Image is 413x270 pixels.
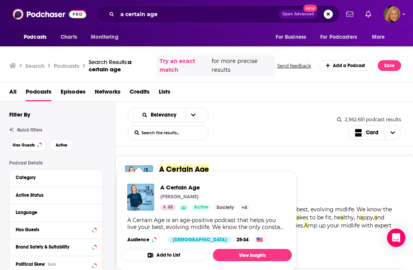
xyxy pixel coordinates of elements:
span: Podcasts [24,32,46,43]
button: Political SkewBeta [16,259,96,269]
span: lthy, h [344,214,360,221]
div: Language [16,210,91,215]
a: Episodes [61,86,86,101]
h3: Audience [127,237,162,243]
a: Add a Podcast [319,60,372,71]
span: Age [195,165,209,174]
button: Has Guests [9,139,46,151]
a: Charts [56,30,82,44]
button: open menu [270,30,316,44]
span: Card [366,130,378,135]
a: View Insights [213,249,292,261]
a: Credits [130,86,150,101]
a: Podcasts [26,86,51,101]
span: for more precise results [212,57,271,74]
div: A Certain Age is an age-positive podcast that helps you live your best, evolving midlife. We know... [127,217,286,230]
button: Active [49,139,74,151]
div: Open Intercom Messenger [387,229,405,247]
button: Brand Safety & Suitability [16,242,96,252]
span: For Business [276,32,306,43]
span: kes to be fit, he [299,214,341,221]
span: a certain age [89,58,132,73]
button: open menu [135,112,185,118]
a: Show notifications dropdown [343,8,356,21]
div: 25-34 [234,237,252,243]
span: A [304,222,308,229]
input: Search podcasts, credits, & more... [117,8,279,20]
a: Society [214,204,237,211]
div: Active Status [16,193,91,198]
span: Relevancy [151,112,179,118]
button: Show profile menu [383,6,400,23]
span: Open Advanced [282,12,314,16]
img: A Certain Age [125,165,153,193]
span: Has Guests [13,143,35,147]
a: Show notifications dropdown [362,8,374,21]
button: Category [16,173,96,182]
button: open menu [86,30,128,44]
span: More [372,32,385,43]
div: [DEMOGRAPHIC_DATA] [168,237,232,243]
img: Podchaser - Follow, Share and Rate Podcasts [13,7,86,21]
span: 48 [168,204,173,211]
button: Send feedback [275,63,313,69]
span: Certain [166,165,193,174]
button: open menu [185,108,201,122]
a: Try an exact match [160,57,210,74]
div: Beta [48,262,56,267]
button: Save [378,60,401,71]
a: ACertainAge [159,165,209,174]
a: All [9,86,16,101]
button: Choose View [349,125,401,140]
h3: Podcasts [54,62,79,69]
button: Language [16,207,96,217]
button: open menu [315,30,368,44]
h2: Filter By [9,111,30,118]
span: a [296,214,299,221]
div: Brand Safety & Suitability [16,244,90,250]
img: User Profile [383,6,400,23]
button: Add to List [121,249,207,261]
h2: Choose List sort [128,108,209,122]
span: Charts [61,32,77,43]
span: a [341,214,344,221]
span: A [159,165,164,174]
span: Monitoring [91,32,118,43]
a: +4 [239,204,250,211]
button: Open AdvancedNew [279,10,318,19]
div: Search Results: [89,58,150,73]
button: Active Status [16,190,96,200]
span: a [374,214,377,221]
button: Has Guests [16,225,96,234]
h3: Search [25,62,44,69]
div: 2,562,651 podcast results [337,117,401,122]
a: Networks [95,86,120,101]
span: a [360,214,363,221]
p: [PERSON_NAME] [160,194,199,200]
div: Search podcasts, credits, & more... [96,5,339,23]
span: ppy, [363,214,374,221]
a: 48 [160,204,176,211]
img: A Certain Age [127,184,154,211]
button: open menu [367,30,395,44]
span: Political Skew [16,262,45,267]
div: Category [16,175,91,180]
span: New [303,5,317,12]
span: Active [56,143,67,147]
a: Active [191,204,212,211]
a: Lists [159,86,170,101]
button: open menu [18,30,56,44]
span: Logged in as LauraHVM [383,6,400,23]
div: Has Guests [16,227,90,232]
